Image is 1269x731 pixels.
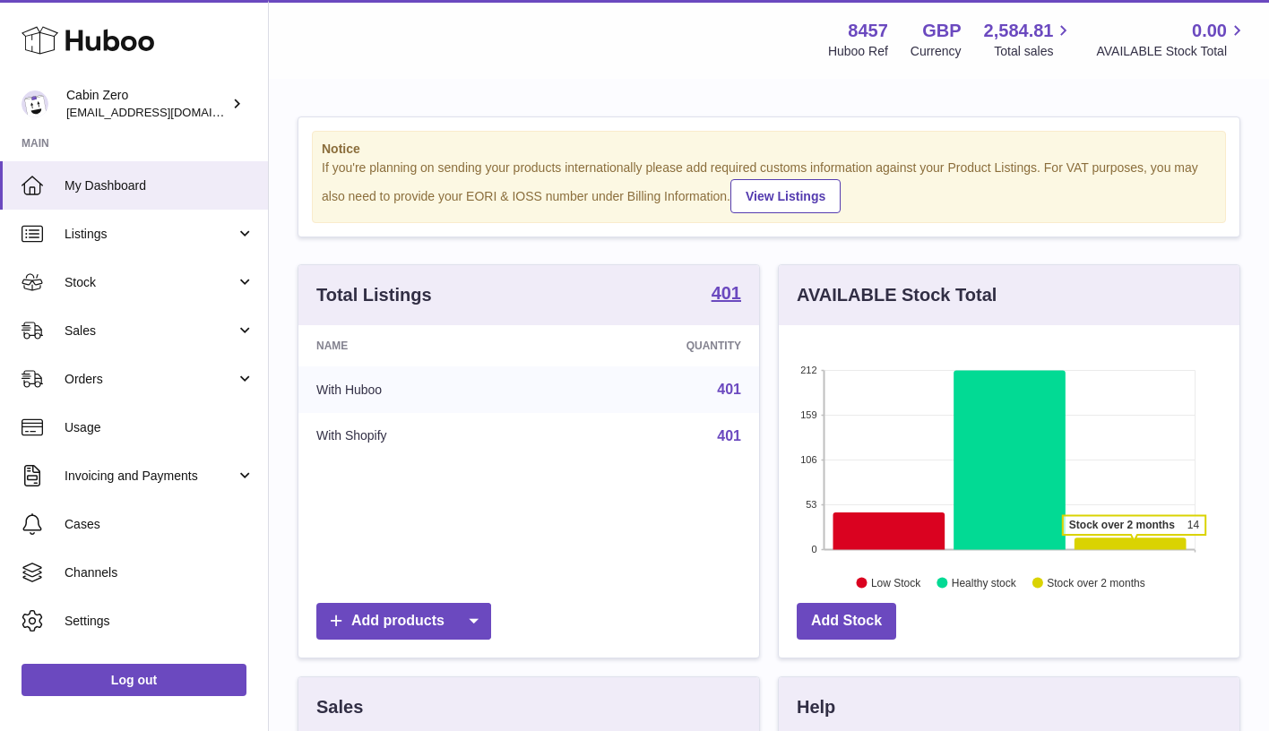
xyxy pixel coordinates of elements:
span: Listings [65,226,236,243]
span: Channels [65,564,255,581]
span: Sales [65,322,236,340]
div: Currency [911,43,962,60]
span: Cases [65,516,255,533]
span: 0.00 [1192,19,1227,43]
strong: GBP [922,19,961,43]
text: 212 [800,365,816,375]
text: 106 [800,454,816,465]
td: With Huboo [298,366,547,413]
strong: 401 [712,284,741,302]
text: Stock over 2 months [1047,576,1144,589]
tspan: Stock over 2 months [1069,519,1175,531]
h3: Help [797,695,835,719]
th: Quantity [547,325,759,366]
a: 401 [717,428,741,443]
text: Low Stock [871,576,921,589]
div: Cabin Zero [66,87,228,121]
a: 401 [717,382,741,397]
td: With Shopify [298,413,547,460]
h3: Total Listings [316,283,432,307]
strong: Notice [322,141,1216,158]
text: 0 [811,544,816,555]
h3: Sales [316,695,363,719]
span: Orders [65,371,236,388]
tspan: 14 [1187,519,1200,531]
span: [EMAIL_ADDRESS][DOMAIN_NAME] [66,105,263,119]
span: Total sales [994,43,1074,60]
div: Huboo Ref [828,43,888,60]
span: 2,584.81 [984,19,1054,43]
text: 159 [800,409,816,420]
text: 53 [806,499,816,510]
th: Name [298,325,547,366]
a: View Listings [730,179,841,213]
a: 401 [712,284,741,305]
a: Add Stock [797,603,896,640]
a: 2,584.81 Total sales [984,19,1075,60]
span: Settings [65,613,255,630]
div: If you're planning on sending your products internationally please add required customs informati... [322,159,1216,213]
span: Invoicing and Payments [65,468,236,485]
span: Usage [65,419,255,436]
a: 0.00 AVAILABLE Stock Total [1096,19,1247,60]
h3: AVAILABLE Stock Total [797,283,997,307]
strong: 8457 [848,19,888,43]
text: Healthy stock [952,576,1017,589]
span: Stock [65,274,236,291]
img: debbychu@cabinzero.com [22,90,48,117]
span: My Dashboard [65,177,255,194]
a: Add products [316,603,491,640]
a: Log out [22,664,246,696]
span: AVAILABLE Stock Total [1096,43,1247,60]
